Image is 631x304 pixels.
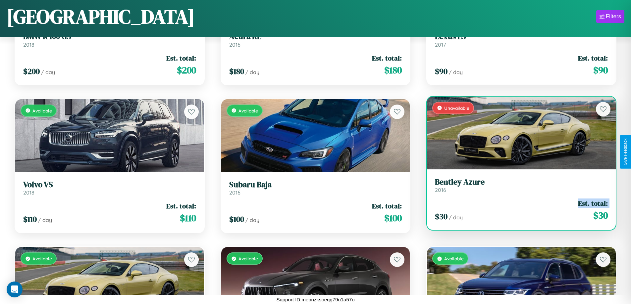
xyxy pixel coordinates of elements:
[606,13,621,20] div: Filters
[229,41,240,48] span: 2016
[23,66,40,77] span: $ 200
[229,180,402,196] a: Subaru Baja2016
[229,214,244,225] span: $ 100
[7,3,195,30] h1: [GEOGRAPHIC_DATA]
[32,256,52,261] span: Available
[23,189,34,196] span: 2018
[449,69,463,75] span: / day
[384,64,402,77] span: $ 180
[229,32,402,48] a: Acura RL2016
[23,41,34,48] span: 2018
[623,139,628,165] div: Give Feedback
[578,53,608,63] span: Est. total:
[166,201,196,211] span: Est. total:
[229,32,402,41] h3: Acura RL
[23,180,196,196] a: Volvo VS2018
[23,214,37,225] span: $ 110
[435,177,608,187] h3: Bentley Azure
[435,66,447,77] span: $ 90
[372,201,402,211] span: Est. total:
[435,32,608,41] h3: Lexus LS
[245,69,259,75] span: / day
[593,64,608,77] span: $ 90
[435,187,446,193] span: 2016
[23,180,196,190] h3: Volvo VS
[7,282,23,297] div: Open Intercom Messenger
[449,214,463,221] span: / day
[578,198,608,208] span: Est. total:
[41,69,55,75] span: / day
[23,32,196,48] a: BMW R 100 GS2018
[238,256,258,261] span: Available
[435,211,447,222] span: $ 30
[384,211,402,225] span: $ 100
[177,64,196,77] span: $ 200
[435,32,608,48] a: Lexus LS2017
[444,105,469,111] span: Unavailable
[276,295,354,304] p: Support ID: meonzksoeqg79u1a57o
[593,209,608,222] span: $ 30
[238,108,258,113] span: Available
[166,53,196,63] span: Est. total:
[229,66,244,77] span: $ 180
[372,53,402,63] span: Est. total:
[32,108,52,113] span: Available
[435,177,608,194] a: Bentley Azure2016
[229,189,240,196] span: 2016
[229,180,402,190] h3: Subaru Baja
[38,217,52,223] span: / day
[23,32,196,41] h3: BMW R 100 GS
[245,217,259,223] span: / day
[444,256,464,261] span: Available
[596,10,624,23] button: Filters
[180,211,196,225] span: $ 110
[435,41,446,48] span: 2017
